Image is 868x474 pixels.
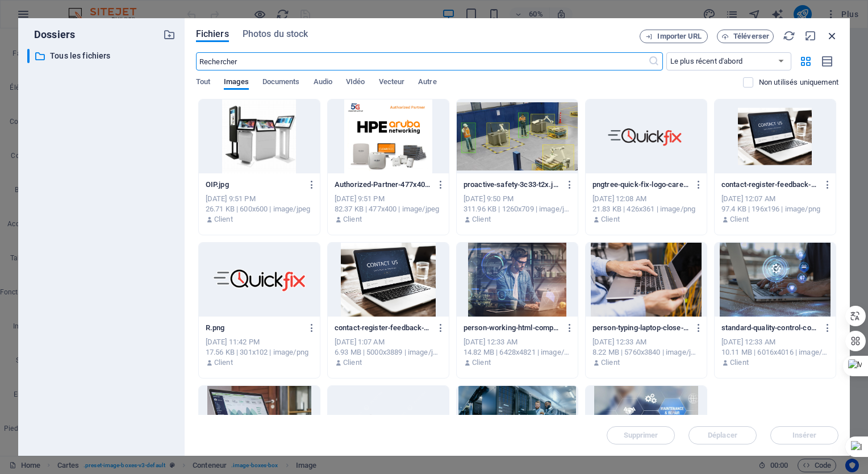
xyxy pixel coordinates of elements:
[343,357,362,368] p: Client
[472,357,491,368] p: Client
[464,347,571,357] div: 14.82 MB | 6428x4821 | image/jpeg
[27,27,75,42] p: Dossiers
[592,337,700,347] div: [DATE] 12:33 AM
[346,75,365,91] span: VIdéo
[27,49,30,63] div: ​
[224,75,249,91] span: Images
[206,337,313,347] div: [DATE] 11:42 PM
[721,323,819,333] p: standard-quality-control-concept-m.jpg
[335,180,432,190] p: Authorized-Partner-477x400-1.jpg
[721,347,829,357] div: 10.11 MB | 6016x4016 | image/jpeg
[335,204,442,214] div: 82.37 KB | 477x400 | image/jpeg
[464,180,561,190] p: proactive-safety-3c33-t2x.jpg
[464,204,571,214] div: 311.96 KB | 1260x709 | image/jpeg
[262,75,300,91] span: Documents
[804,30,817,42] i: Réduire
[50,49,155,63] p: Tous les fichiers
[214,357,233,368] p: Client
[783,30,795,42] i: Actualiser
[214,214,233,224] p: Client
[206,323,303,333] p: R.png
[196,52,648,70] input: Rechercher
[464,323,561,333] p: person-working-html-computer.jpg
[717,30,774,43] button: Téléverser
[335,347,442,357] div: 6.93 MB | 5000x3889 | image/jpeg
[733,33,769,40] span: Téléverser
[464,337,571,347] div: [DATE] 12:33 AM
[206,204,313,214] div: 26.71 KB | 600x600 | image/jpeg
[163,28,176,41] i: Créer un nouveau dossier
[206,194,313,204] div: [DATE] 9:51 PM
[657,33,702,40] span: Importer URL
[601,214,620,224] p: Client
[592,204,700,214] div: 21.83 KB | 426x361 | image/png
[243,27,308,41] span: Photos du stock
[196,27,229,41] span: Fichiers
[335,194,442,204] div: [DATE] 9:51 PM
[592,347,700,357] div: 8.22 MB | 5760x3840 | image/jpeg
[379,75,405,91] span: Vecteur
[335,337,442,347] div: [DATE] 1:07 AM
[721,194,829,204] div: [DATE] 12:07 AM
[592,194,700,204] div: [DATE] 12:08 AM
[418,75,436,91] span: Autre
[721,204,829,214] div: 97.4 KB | 196x196 | image/png
[464,194,571,204] div: [DATE] 9:50 PM
[472,214,491,224] p: Client
[592,180,690,190] p: pngtree-quick-fix-logo-care-time-quick-vector-png-image_23591228.png
[206,347,313,357] div: 17.56 KB | 301x102 | image/png
[721,180,819,190] p: contact-register-feedback-support-help-concept.png
[601,357,620,368] p: Client
[335,323,432,333] p: contact-register-feedback-support-help-concept.jpg
[759,77,838,88] p: Non utilisés uniquement
[721,337,829,347] div: [DATE] 12:33 AM
[343,214,362,224] p: Client
[206,180,303,190] p: OIP.jpg
[314,75,332,91] span: Audio
[196,75,210,91] span: Tout
[730,357,749,368] p: Client
[640,30,708,43] button: Importer URL
[592,323,690,333] p: person-typing-laptop-close-up.jpg
[730,214,749,224] p: Client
